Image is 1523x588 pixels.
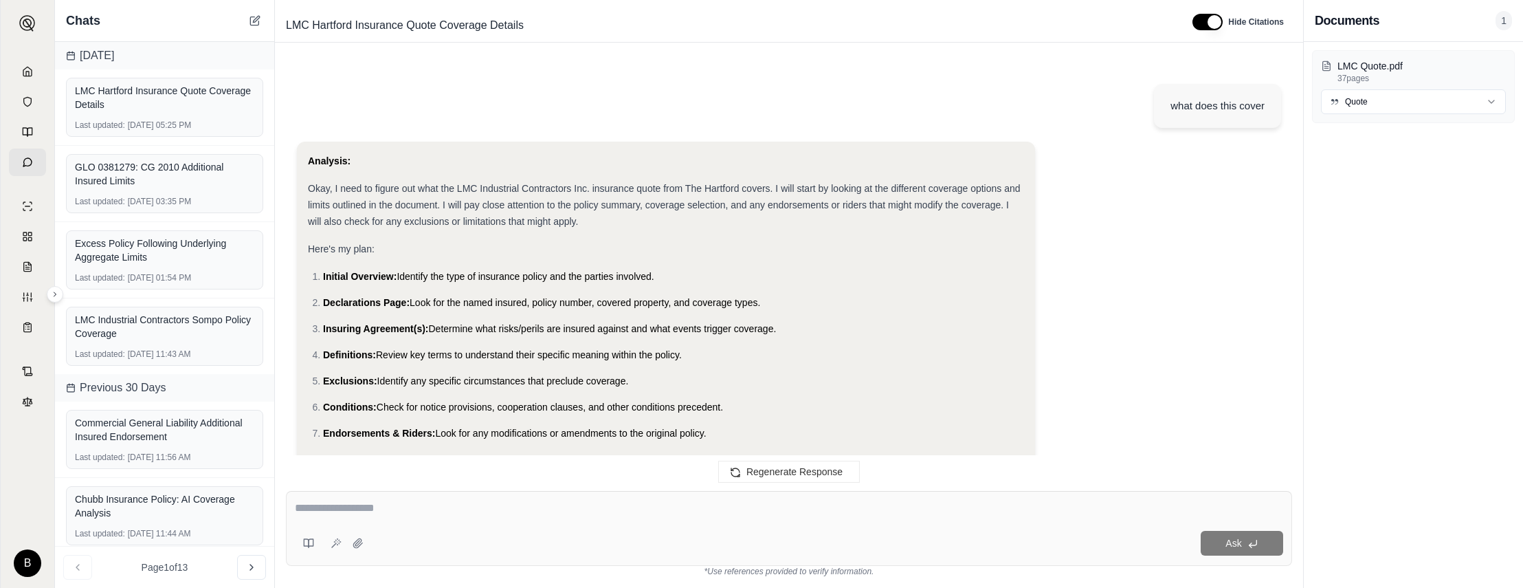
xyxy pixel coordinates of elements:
a: Custom Report [9,283,46,311]
h3: Documents [1315,11,1379,30]
span: Hide Citations [1228,17,1284,28]
p: LMC Quote.pdf [1337,59,1506,73]
span: Determine what risks/perils are insured against and what events trigger coverage. [429,323,777,334]
div: [DATE] 03:35 PM [75,196,254,207]
span: Okay, I need to figure out what the LMC Industrial Contractors Inc. insurance quote from The Hart... [308,183,1021,227]
span: Initial Overview: [323,271,397,282]
a: Home [9,58,46,85]
span: Analyze the coverage selections for Property and Business Interruption. [416,454,721,465]
button: New Chat [247,12,263,29]
div: LMC Industrial Contractors Sompo Policy Coverage [75,313,254,340]
button: Expand sidebar [47,286,63,303]
span: Page 1 of 13 [142,560,188,574]
button: Regenerate Response [718,461,860,483]
button: LMC Quote.pdf37pages [1321,59,1506,84]
div: [DATE] 11:56 AM [75,452,254,463]
span: Last updated: [75,452,125,463]
div: [DATE] 05:25 PM [75,120,254,131]
span: Last updated: [75,272,125,283]
div: Chubb Insurance Policy: AI Coverage Analysis [75,492,254,520]
span: Check for notice provisions, cooperation clauses, and other conditions precedent. [377,402,723,413]
span: Declarations Page: [323,297,410,308]
a: Claim Coverage [9,253,46,281]
span: LMC Hartford Insurance Quote Coverage Details [280,14,529,36]
p: 37 pages [1337,73,1506,84]
span: 1 [1496,11,1512,30]
a: Contract Analysis [9,358,46,385]
span: Identify the type of insurance policy and the parties involved. [397,271,654,282]
span: Insuring Agreement(s): [323,323,429,334]
div: Previous 30 Days [55,374,274,402]
div: Commercial General Liability Additional Insured Endorsement [75,416,254,444]
div: B [14,549,41,577]
div: Excess Policy Following Underlying Aggregate Limits [75,237,254,264]
img: Expand sidebar [19,15,36,32]
a: Legal Search Engine [9,388,46,415]
span: Last updated: [75,120,125,131]
div: [DATE] 11:44 AM [75,528,254,539]
span: Here's my plan: [308,243,375,254]
button: Ask [1201,531,1283,556]
span: Last updated: [75,349,125,360]
div: LMC Hartford Insurance Quote Coverage Details [75,84,254,111]
span: Last updated: [75,528,125,539]
a: Prompt Library [9,118,46,146]
span: Look for any modifications or amendments to the original policy. [435,428,706,439]
a: Chat [9,149,46,176]
span: Coverage Selection: [323,454,416,465]
span: Conditions: [323,402,377,413]
span: Chats [66,11,100,30]
div: what does this cover [1170,98,1265,114]
strong: Analysis: [308,155,351,166]
span: Endorsements & Riders: [323,428,435,439]
div: Edit Title [280,14,1176,36]
span: Regenerate Response [746,466,843,477]
span: Ask [1225,538,1241,549]
span: Review key terms to understand their specific meaning within the policy. [376,349,682,360]
a: Coverage Table [9,314,46,341]
a: Policy Comparisons [9,223,46,250]
div: [DATE] 11:43 AM [75,349,254,360]
span: Last updated: [75,196,125,207]
div: GLO 0381279: CG 2010 Additional Insured Limits [75,160,254,188]
a: Single Policy [9,193,46,220]
span: Definitions: [323,349,376,360]
span: Look for the named insured, policy number, covered property, and coverage types. [410,297,760,308]
span: Identify any specific circumstances that preclude coverage. [377,375,629,386]
button: Expand sidebar [14,10,41,37]
div: [DATE] 01:54 PM [75,272,254,283]
div: *Use references provided to verify information. [286,566,1292,577]
a: Documents Vault [9,88,46,116]
span: Exclusions: [323,375,377,386]
div: [DATE] [55,42,274,69]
